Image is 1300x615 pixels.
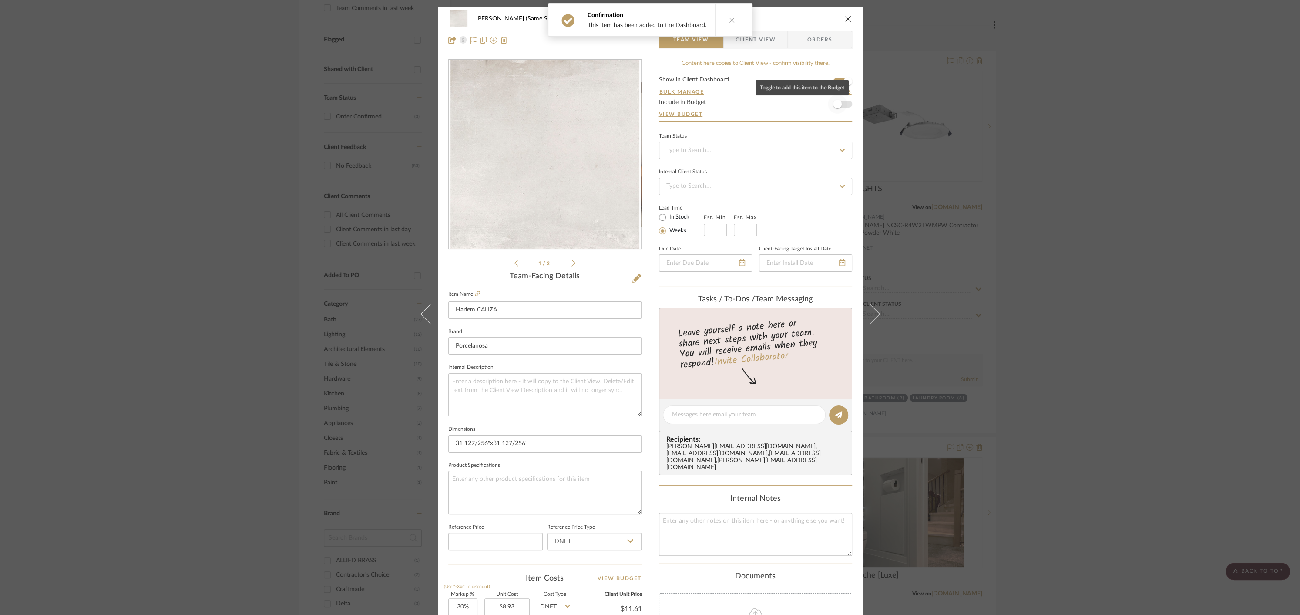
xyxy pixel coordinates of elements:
div: 0 [449,60,641,249]
label: Dimensions [448,427,475,432]
label: Reference Price [448,525,484,530]
label: Internal Description [448,365,494,370]
label: Client Unit Price [581,592,642,597]
label: Item Name [448,291,480,298]
mat-radio-group: Select item type [659,212,704,236]
button: Bulk Manage [659,88,705,96]
input: Enter Due Date [659,254,752,272]
div: Documents [659,572,852,581]
div: Content here copies to Client View - confirm visibility there. [659,59,852,68]
input: Enter the dimensions of this item [448,435,642,453]
label: Weeks [668,227,686,235]
div: This item has been added to the Dashboard. [588,21,706,29]
label: Est. Min [704,214,726,220]
label: Product Specifications [448,463,500,468]
span: [PERSON_NAME] (Same SF Option) [476,16,579,22]
span: Client View [736,31,776,48]
div: Internal Notes [659,494,852,504]
span: 1 [538,261,543,266]
input: Enter Brand [448,337,642,355]
button: Dashboard Settings [780,88,852,96]
label: Est. Max [734,214,757,220]
a: View Budget [659,111,852,118]
img: fa11bbcd-affe-4224-b586-c6c1eb84e405_436x436.jpg [450,60,639,249]
div: team Messaging [659,295,852,304]
label: Lead Time [659,204,704,212]
label: Due Date [659,247,681,251]
div: Item Costs [448,573,642,584]
label: In Stock [668,213,689,221]
span: Tasks / To-Dos / [698,295,755,303]
span: Recipients: [666,436,848,443]
input: Type to Search… [659,142,852,159]
a: View Budget [598,573,642,584]
label: Unit Cost [484,592,530,597]
img: fa11bbcd-affe-4224-b586-c6c1eb84e405_48x40.jpg [448,10,469,27]
span: Orders [798,31,842,48]
label: Client-Facing Target Install Date [759,247,831,251]
button: close [844,15,852,23]
label: Reference Price Type [547,525,595,530]
div: Internal Client Status [659,170,707,174]
span: / [543,261,547,266]
label: Markup % [448,592,477,597]
span: 3 [547,261,551,266]
div: Team-Facing Details [448,272,642,281]
input: Enter Item Name [448,301,642,319]
label: Cost Type [537,592,574,597]
div: Leave yourself a note here or share next steps with your team. You will receive emails when they ... [658,314,853,372]
div: [PERSON_NAME][EMAIL_ADDRESS][DOMAIN_NAME] , [EMAIL_ADDRESS][DOMAIN_NAME] , [EMAIL_ADDRESS][DOMAIN... [666,443,848,471]
input: Enter Install Date [759,254,852,272]
div: Confirmation [588,11,706,20]
label: Brand [448,330,462,334]
img: Remove from project [501,37,507,44]
a: Invite Collaborator [713,348,788,370]
div: Team Status [659,134,687,139]
input: Type to Search… [659,178,852,195]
